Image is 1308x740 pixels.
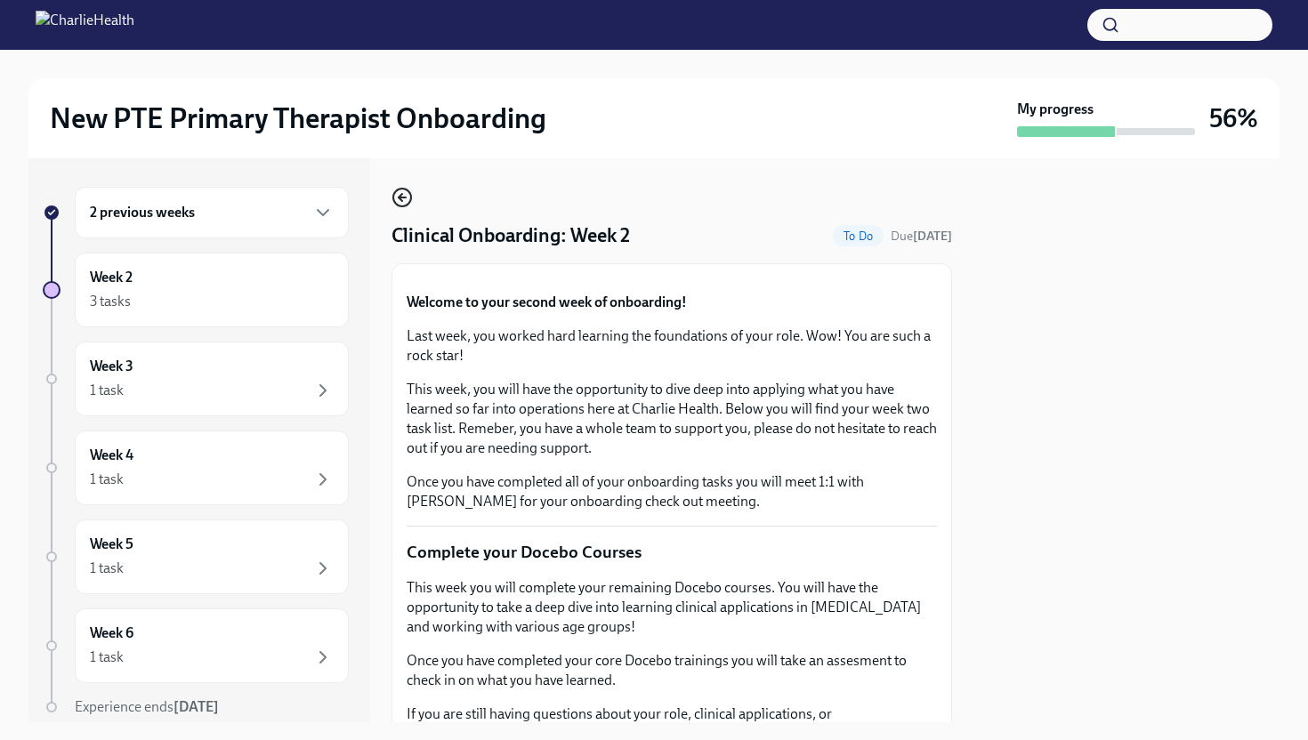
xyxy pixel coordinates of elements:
a: Week 31 task [43,342,349,416]
h2: New PTE Primary Therapist Onboarding [50,101,546,136]
span: Due [891,229,952,244]
a: Week 61 task [43,608,349,683]
h4: Clinical Onboarding: Week 2 [392,222,630,249]
h6: 2 previous weeks [90,203,195,222]
h3: 56% [1209,102,1258,134]
span: To Do [833,229,884,243]
a: Week 51 task [43,519,349,594]
strong: My progress [1017,100,1094,119]
p: Once you have completed all of your onboarding tasks you will meet 1:1 with [PERSON_NAME] for you... [407,472,937,511]
h6: Week 2 [90,268,133,287]
strong: [DATE] [913,229,952,244]
p: This week you will complete your remaining Docebo courses. You will have the opportunity to take ... [407,578,937,637]
div: 1 task [90,559,124,578]
div: 1 task [90,470,124,489]
h6: Week 5 [90,535,133,554]
h6: Week 4 [90,446,133,465]
a: Week 41 task [43,430,349,505]
a: Week 23 tasks [43,253,349,327]
h6: Week 6 [90,623,133,643]
div: 3 tasks [90,292,131,311]
p: Last week, you worked hard learning the foundations of your role. Wow! You are such a rock star! [407,326,937,366]
span: October 18th, 2025 10:00 [891,228,952,245]
p: Once you have completed your core Docebo trainings you will take an assesment to check in on what... [407,651,937,690]
img: CharlieHealth [36,11,134,39]
strong: [DATE] [174,698,219,715]
div: 1 task [90,381,124,400]
span: Experience ends [75,698,219,715]
p: This week, you will have the opportunity to dive deep into applying what you have learned so far ... [407,380,937,458]
strong: Welcome to your second week of onboarding! [407,294,687,310]
h6: Week 3 [90,357,133,376]
div: 2 previous weeks [75,187,349,238]
p: Complete your Docebo Courses [407,541,937,564]
div: 1 task [90,647,124,667]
